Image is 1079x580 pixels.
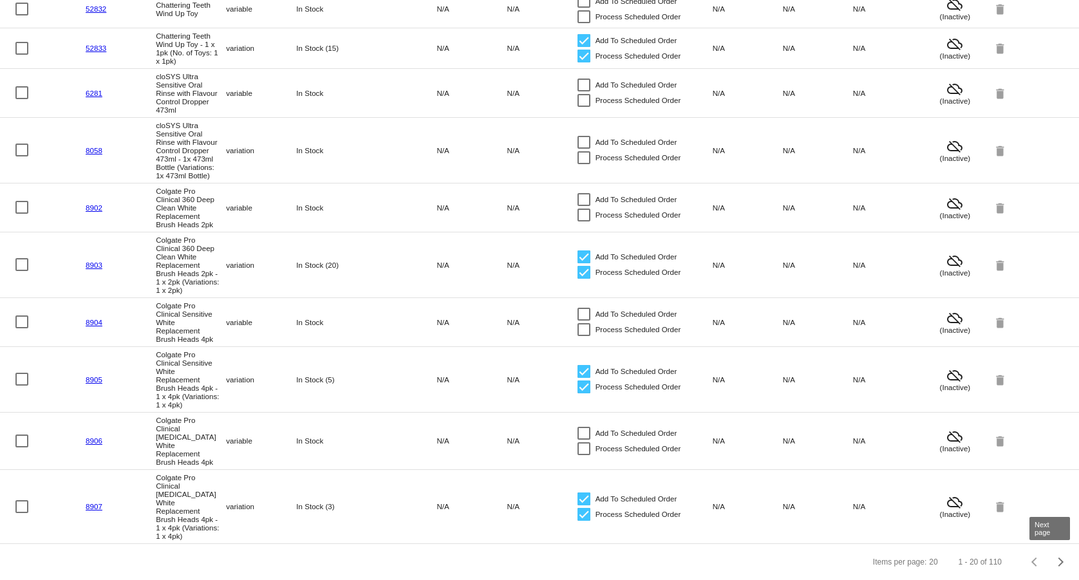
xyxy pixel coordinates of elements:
a: 8058 [86,146,102,154]
mat-cell: cloSYS Ultra Sensitive Oral Rinse with Flavour Control Dropper 473ml [156,69,226,117]
a: 52832 [86,5,106,13]
mat-cell: N/A [436,257,507,272]
button: Previous page [1022,549,1048,575]
span: Process Scheduled Order [596,441,681,456]
mat-icon: delete [993,198,1009,218]
mat-cell: N/A [436,143,507,158]
a: 8907 [86,502,102,510]
mat-cell: N/A [783,499,853,514]
span: Process Scheduled Order [596,322,681,337]
mat-cell: N/A [853,315,923,330]
span: (Inactive) [923,154,987,162]
mat-icon: cloud_off [923,494,987,510]
mat-icon: cloud_off [923,36,987,51]
div: Items per page: [873,557,926,566]
mat-cell: Colgate Pro Clinical 360 Deep Clean White Replacement Brush Heads 2pk [156,183,226,232]
span: Add To Scheduled Order [596,491,677,507]
mat-cell: N/A [436,433,507,448]
mat-cell: cloSYS Ultra Sensitive Oral Rinse with Flavour Control Dropper 473ml - 1x 473ml Bottle (Variation... [156,118,226,183]
a: 6281 [86,89,102,97]
mat-cell: N/A [507,257,577,272]
mat-cell: N/A [853,499,923,514]
mat-icon: delete [993,255,1009,275]
span: (Inactive) [923,444,987,453]
mat-cell: N/A [783,372,853,387]
mat-cell: N/A [853,372,923,387]
mat-icon: cloud_off [923,253,987,268]
mat-cell: Colgate Pro Clinical [MEDICAL_DATA] White Replacement Brush Heads 4pk - 1 x 4pk (Variations: 1 x ... [156,470,226,543]
a: 8902 [86,203,102,212]
span: (Inactive) [923,326,987,334]
mat-cell: In Stock [296,315,366,330]
mat-cell: Colgate Pro Clinical Sensitive White Replacement Brush Heads 4pk - 1 x 4pk (Variations: 1 x 4pk) [156,347,226,412]
mat-icon: cloud_off [923,196,987,211]
mat-cell: N/A [507,433,577,448]
span: Add To Scheduled Order [596,364,677,379]
a: 8904 [86,318,102,326]
span: Add To Scheduled Order [596,306,677,322]
mat-cell: N/A [436,86,507,100]
span: (Inactive) [923,12,987,21]
a: 8906 [86,436,102,445]
mat-cell: N/A [436,1,507,16]
span: Process Scheduled Order [596,265,681,280]
mat-cell: variation [226,143,296,158]
mat-cell: N/A [713,200,783,215]
a: 8903 [86,261,102,269]
mat-cell: N/A [713,41,783,55]
mat-cell: N/A [713,499,783,514]
span: (Inactive) [923,211,987,220]
mat-cell: N/A [853,143,923,158]
mat-icon: delete [993,312,1009,332]
mat-cell: N/A [713,315,783,330]
mat-cell: In Stock [296,1,366,16]
mat-cell: In Stock [296,86,366,100]
mat-cell: N/A [507,315,577,330]
mat-cell: N/A [507,86,577,100]
mat-cell: variable [226,1,296,16]
mat-cell: N/A [507,372,577,387]
mat-cell: Colgate Pro Clinical 360 Deep Clean White Replacement Brush Heads 2pk - 1 x 2pk (Variations: 1 x ... [156,232,226,297]
mat-cell: variable [226,200,296,215]
mat-icon: cloud_off [923,310,987,326]
mat-cell: N/A [713,372,783,387]
mat-icon: delete [993,38,1009,58]
mat-cell: In Stock [296,143,366,158]
mat-cell: Colgate Pro Clinical [MEDICAL_DATA] White Replacement Brush Heads 4pk [156,413,226,469]
mat-cell: N/A [436,41,507,55]
span: Add To Scheduled Order [596,135,677,150]
mat-cell: N/A [507,143,577,158]
mat-cell: N/A [783,200,853,215]
span: Process Scheduled Order [596,150,681,165]
button: Next page [1048,549,1074,575]
span: (Inactive) [923,97,987,105]
mat-cell: N/A [436,372,507,387]
mat-cell: N/A [783,1,853,16]
div: 1 - 20 of 110 [959,557,1002,566]
mat-icon: cloud_off [923,429,987,444]
mat-icon: delete [993,370,1009,389]
span: Process Scheduled Order [596,93,681,108]
mat-cell: In Stock (20) [296,257,366,272]
mat-cell: N/A [713,143,783,158]
mat-cell: variable [226,86,296,100]
span: Add To Scheduled Order [596,192,677,207]
mat-cell: N/A [783,143,853,158]
mat-cell: N/A [713,1,783,16]
mat-cell: N/A [713,86,783,100]
span: (Inactive) [923,51,987,60]
mat-cell: variable [226,433,296,448]
mat-cell: N/A [853,200,923,215]
span: Process Scheduled Order [596,379,681,395]
mat-cell: N/A [853,257,923,272]
span: Add To Scheduled Order [596,426,677,441]
a: 52833 [86,44,106,52]
mat-cell: variable [226,315,296,330]
mat-cell: In Stock (5) [296,372,366,387]
mat-cell: N/A [436,200,507,215]
mat-cell: In Stock [296,433,366,448]
span: Process Scheduled Order [596,207,681,223]
mat-cell: N/A [853,1,923,16]
mat-icon: cloud_off [923,81,987,97]
mat-cell: N/A [853,433,923,448]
